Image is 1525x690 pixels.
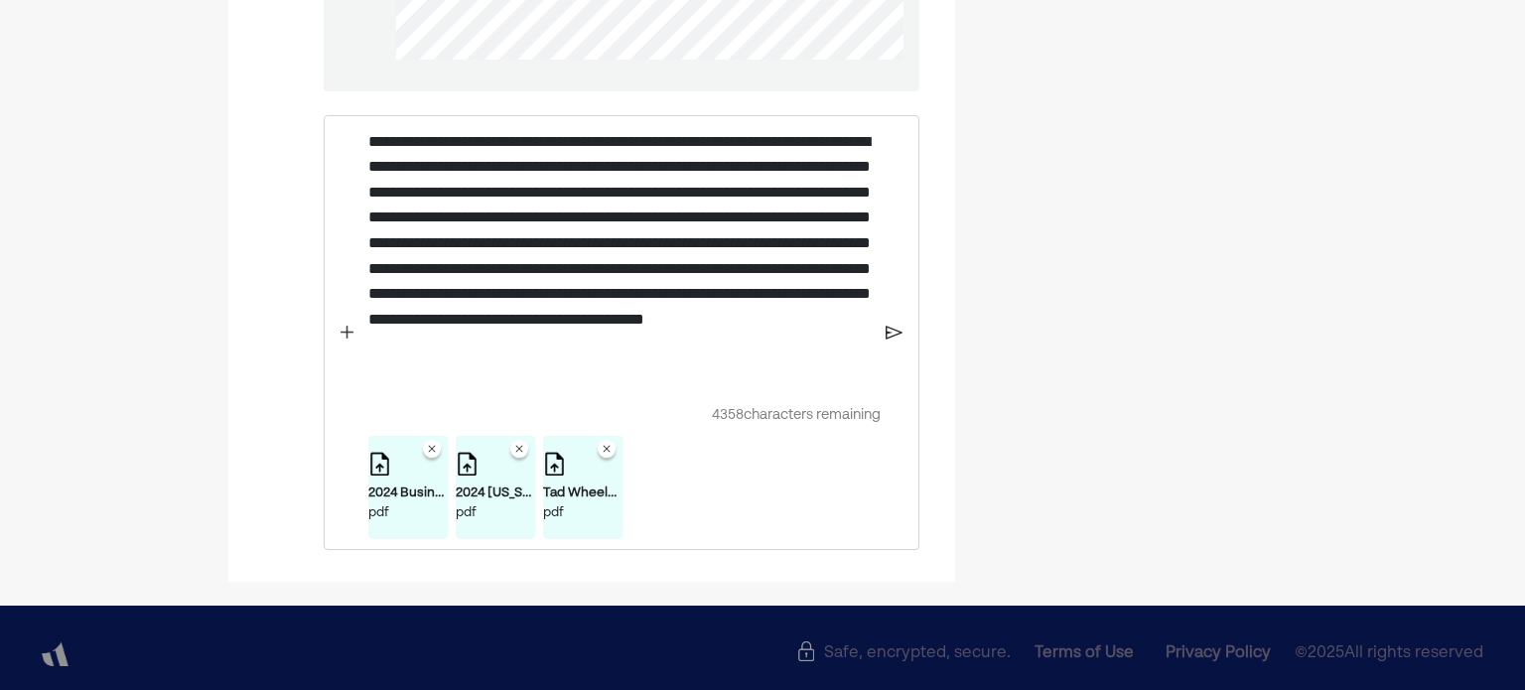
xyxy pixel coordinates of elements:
[358,404,881,426] div: 4358 characters remaining
[1295,641,1483,666] span: © 2025 All rights reserved
[543,483,623,503] div: Tad Wheeler_K-1.pdf
[456,483,535,503] div: 2024 [US_STATE] Business Tax Return Final.pdf
[368,503,448,523] div: pdf
[368,483,448,503] div: 2024 Business Tax Return Final.pdf
[456,503,535,523] div: pdf
[1166,641,1271,665] div: Privacy Policy
[1035,641,1134,665] div: Terms of Use
[543,503,623,523] div: pdf
[358,116,881,396] div: Rich Text Editor. Editing area: main
[796,641,1011,659] div: Safe, encrypted, secure.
